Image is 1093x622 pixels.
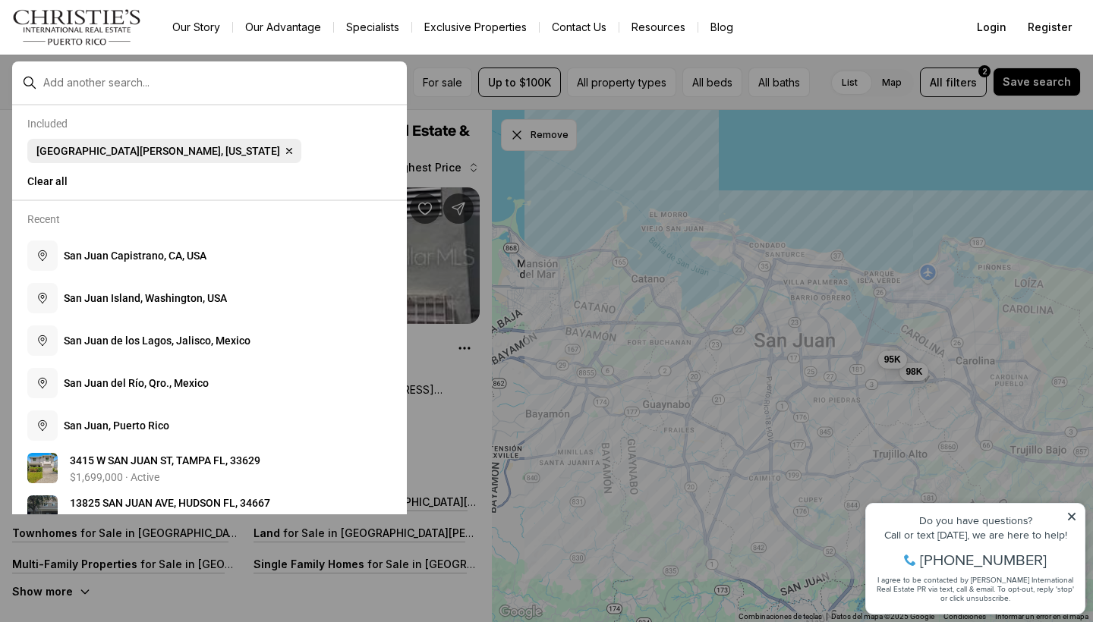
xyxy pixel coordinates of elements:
[62,71,189,86] span: [PHONE_NUMBER]
[698,17,745,38] a: Blog
[64,377,209,389] span: S a n J u a n d e l R í o , Q r o . , M e x i c o
[70,497,270,509] span: 1 3 8 2 5 S A N J U A N A V E , H U D S O N F L , 3 4 6 6 7
[36,145,280,157] span: [GEOGRAPHIC_DATA][PERSON_NAME], [US_STATE]
[21,362,398,404] button: San Juan del Río, Qro., Mexico
[64,335,250,347] span: S a n J u a n d e l o s L a g o s , J a l i s c o , M e x i c o
[70,514,151,526] p: $599,999 · Active
[160,17,232,38] a: Our Story
[27,169,392,193] button: Clear all
[21,319,398,362] button: San Juan de los Lagos, Jalisco, Mexico
[21,234,398,277] button: San Juan Capistrano, CA, USA
[1019,12,1081,42] button: Register
[619,17,698,38] a: Resources
[12,9,142,46] img: logo
[16,49,219,59] div: Call or text [DATE], we are here to help!
[233,17,333,38] a: Our Advantage
[21,489,398,532] a: View details: 13825 SAN JUAN AVE
[70,471,159,483] p: $1,699,000 · Active
[1028,21,1072,33] span: Register
[64,250,206,262] span: S a n J u a n C a p i s t r a n o , C A , U S A
[540,17,619,38] button: Contact Us
[27,118,68,130] p: Included
[21,404,398,447] button: San Juan, Puerto Rico
[977,21,1006,33] span: Login
[64,292,227,304] span: S a n J u a n I s l a n d , W a s h i n g t o n , U S A
[27,213,60,225] p: Recent
[334,17,411,38] a: Specialists
[19,93,216,122] span: I agree to be contacted by [PERSON_NAME] International Real Estate PR via text, call & email. To ...
[21,447,398,489] a: View details: 3415 W SAN JUAN ST
[968,12,1016,42] button: Login
[16,34,219,45] div: Do you have questions?
[412,17,539,38] a: Exclusive Properties
[64,419,169,432] span: S a n J u a n , P u e r t o R i c o
[21,277,398,319] button: San Juan Island, Washington, USA
[70,454,260,466] span: 3 4 1 5 W S A N J U A N S T , T A M P A F L , 3 3 6 2 9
